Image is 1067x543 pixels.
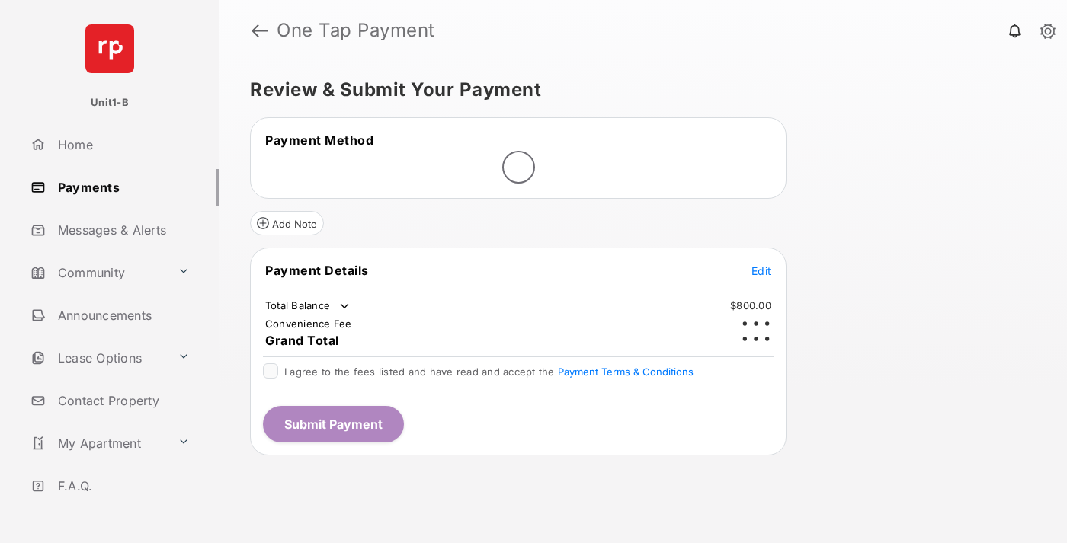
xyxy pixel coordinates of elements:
[24,254,171,291] a: Community
[265,263,369,278] span: Payment Details
[265,133,373,148] span: Payment Method
[265,333,339,348] span: Grand Total
[24,212,219,248] a: Messages & Alerts
[558,366,694,378] button: I agree to the fees listed and have read and accept the
[264,317,353,331] td: Convenience Fee
[729,299,772,312] td: $800.00
[264,299,352,314] td: Total Balance
[250,81,1024,99] h5: Review & Submit Your Payment
[24,126,219,163] a: Home
[85,24,134,73] img: svg+xml;base64,PHN2ZyB4bWxucz0iaHR0cDovL3d3dy53My5vcmcvMjAwMC9zdmciIHdpZHRoPSI2NCIgaGVpZ2h0PSI2NC...
[24,425,171,462] a: My Apartment
[24,297,219,334] a: Announcements
[24,382,219,419] a: Contact Property
[24,340,171,376] a: Lease Options
[751,263,771,278] button: Edit
[91,95,129,110] p: Unit1-B
[24,169,219,206] a: Payments
[250,211,324,235] button: Add Note
[24,468,219,504] a: F.A.Q.
[284,366,694,378] span: I agree to the fees listed and have read and accept the
[263,406,404,442] button: Submit Payment
[277,21,435,40] strong: One Tap Payment
[751,264,771,277] span: Edit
